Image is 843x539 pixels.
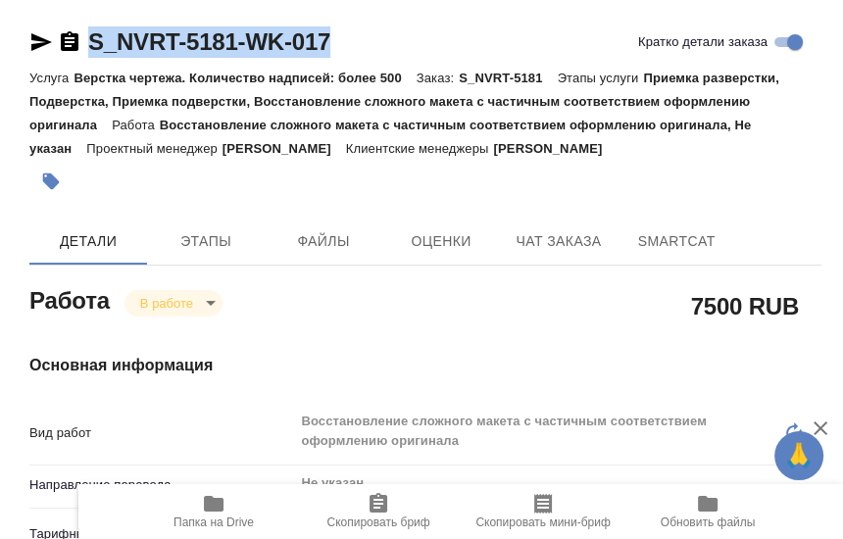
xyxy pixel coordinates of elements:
[625,484,790,539] button: Обновить файлы
[346,141,494,156] p: Клиентские менеджеры
[174,515,254,529] span: Папка на Drive
[112,118,160,132] p: Работа
[459,71,557,85] p: S_NVRT-5181
[29,475,293,495] p: Направление перевода
[638,32,768,52] span: Кратко детали заказа
[417,71,459,85] p: Заказ:
[629,229,723,254] span: SmartCat
[29,118,751,156] p: Восстановление сложного макета с частичным соответствием оформлению оригинала, Не указан
[661,515,756,529] span: Обновить файлы
[475,515,610,529] span: Скопировать мини-бриф
[29,71,779,132] p: Приемка разверстки, Подверстка, Приемка подверстки, Восстановление сложного макета с частичным со...
[326,515,429,529] span: Скопировать бриф
[58,30,81,54] button: Скопировать ссылку
[782,435,816,476] span: 🙏
[88,28,330,55] a: S_NVRT-5181-WK-017
[29,423,293,443] p: Вид работ
[394,229,488,254] span: Оценки
[29,71,74,85] p: Услуга
[276,229,371,254] span: Файлы
[512,229,606,254] span: Чат заказа
[558,71,644,85] p: Этапы услуги
[86,141,222,156] p: Проектный менеджер
[29,160,73,203] button: Добавить тэг
[296,484,461,539] button: Скопировать бриф
[74,71,416,85] p: Верстка чертежа. Количество надписей: более 500
[691,289,799,322] h2: 7500 RUB
[134,295,199,312] button: В работе
[124,290,223,317] div: В работе
[29,281,110,317] h2: Работа
[223,141,346,156] p: [PERSON_NAME]
[461,484,625,539] button: Скопировать мини-бриф
[29,354,821,377] h4: Основная информация
[159,229,253,254] span: Этапы
[131,484,296,539] button: Папка на Drive
[493,141,617,156] p: [PERSON_NAME]
[41,229,135,254] span: Детали
[29,30,53,54] button: Скопировать ссылку для ЯМессенджера
[774,431,823,480] button: 🙏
